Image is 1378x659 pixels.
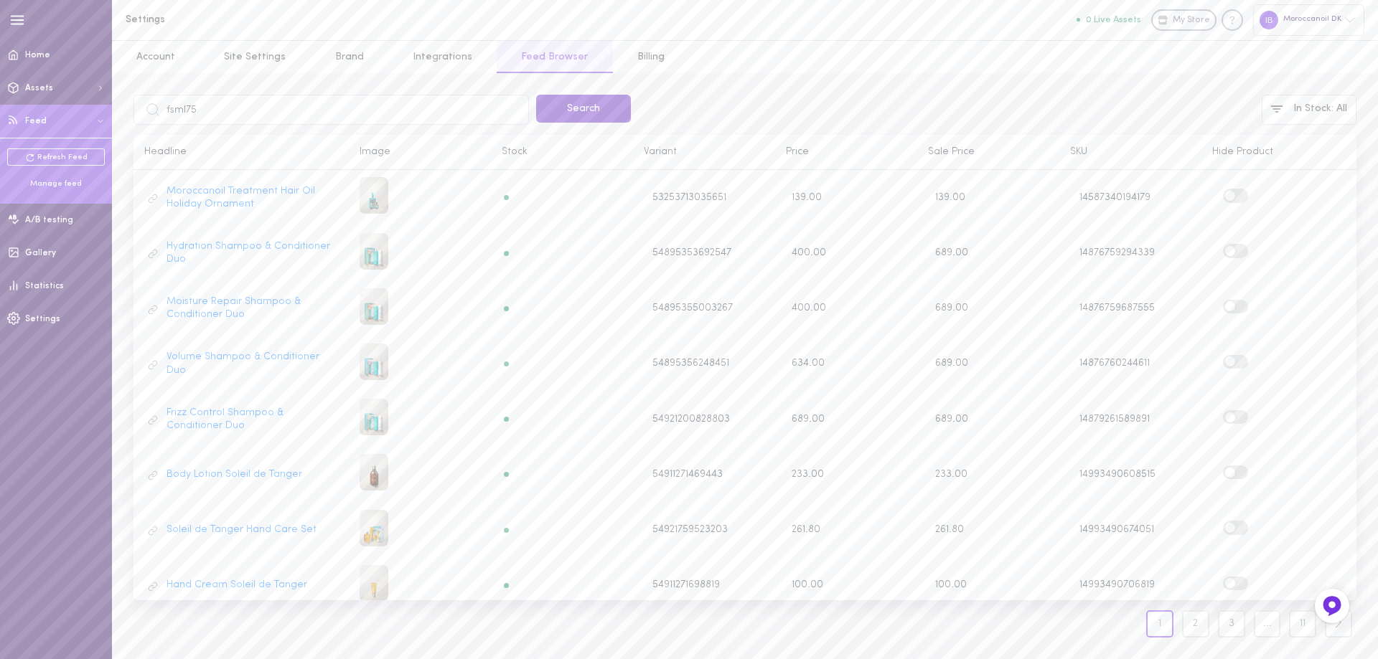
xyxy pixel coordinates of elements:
[167,351,338,376] a: Volume Shampoo & Conditioner Duo
[133,95,529,125] input: Search
[25,51,50,60] span: Home
[167,468,302,481] a: Body Lotion Soleil de Tanger
[1079,469,1156,480] span: 14993490608515
[1079,579,1155,590] span: 14993490706819
[1059,146,1201,158] div: SKU
[25,84,53,93] span: Assets
[652,468,723,481] span: 54911271469443
[25,117,47,125] span: Feed
[935,192,965,203] span: 139.00
[792,414,825,425] span: 689.00
[167,579,307,592] a: Hand Cream Soleil de Tanger
[935,524,964,535] span: 261.80
[652,357,729,370] span: 54895356248451
[1079,247,1155,258] span: 14876759294339
[633,146,775,158] div: Variant
[1253,4,1364,35] div: Moroccanoil DK
[1182,610,1209,637] a: 2
[652,413,730,426] span: 54921200828803
[1079,303,1155,313] span: 14876759687555
[167,523,317,536] a: Soleil de Tanger Hand Care Set
[1151,9,1217,31] a: My Store
[1201,146,1344,158] div: Hide Product
[613,41,689,73] a: Billing
[1289,610,1316,637] a: 11
[1214,610,1250,637] a: 3
[792,579,823,590] span: 100.00
[652,579,720,592] span: 54911271698819
[311,41,388,73] a: Brand
[1079,358,1150,369] span: 14876760244611
[1321,595,1343,617] img: Feedback Button
[935,358,968,369] span: 689.00
[1079,414,1150,425] span: 14879261589891
[935,579,967,590] span: 100.00
[1173,14,1210,27] span: My Store
[935,303,968,313] span: 689.00
[652,247,731,260] span: 54895353692547
[25,249,56,257] span: Gallery
[917,146,1059,158] div: Sale Price
[25,315,60,323] span: Settings
[133,146,349,158] div: Headline
[167,295,338,321] a: Moisture Repair Shampoo & Conditioner Duo
[652,191,726,204] span: 53253713035651
[935,469,967,480] span: 233.00
[167,240,338,266] a: Hydration Shampoo & Conditioner Duo
[536,95,631,123] button: Search
[1077,15,1151,25] a: 0 Live Assets
[1285,610,1321,637] a: 11
[7,148,105,166] a: Refresh Feed
[25,282,64,290] span: Statistics
[1079,192,1150,203] span: 14587340194179
[25,216,73,224] span: A/B testing
[112,41,200,73] a: Account
[1254,610,1281,637] a: ...
[491,146,633,158] div: Stock
[792,469,824,480] span: 233.00
[792,303,826,313] span: 400.00
[1218,610,1245,637] a: 3
[167,407,338,432] a: Frizz Control Shampoo & Conditioner Duo
[792,524,820,535] span: 261.80
[652,302,733,315] span: 54895355003267
[935,414,968,425] span: 689.00
[935,247,968,258] span: 689.00
[388,41,497,73] a: Integrations
[200,41,310,73] a: Site Settings
[792,247,826,258] span: 400.00
[126,14,362,25] h1: Settings
[652,523,728,536] span: 54921759523203
[1142,610,1178,637] a: 1
[497,41,612,73] a: Feed Browser
[792,358,825,369] span: 634.00
[349,146,491,158] div: Image
[1146,610,1173,637] a: 1
[775,146,917,158] div: Price
[167,185,338,211] a: Moroccanoil Treatment Hair Oil Holiday Ornament
[1077,15,1141,24] button: 0 Live Assets
[1178,610,1214,637] a: 2
[7,179,105,189] div: Manage feed
[1079,524,1154,535] span: 14993490674051
[1262,95,1356,125] button: In Stock: All
[1222,9,1243,31] div: Knowledge center
[792,192,822,203] span: 139.00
